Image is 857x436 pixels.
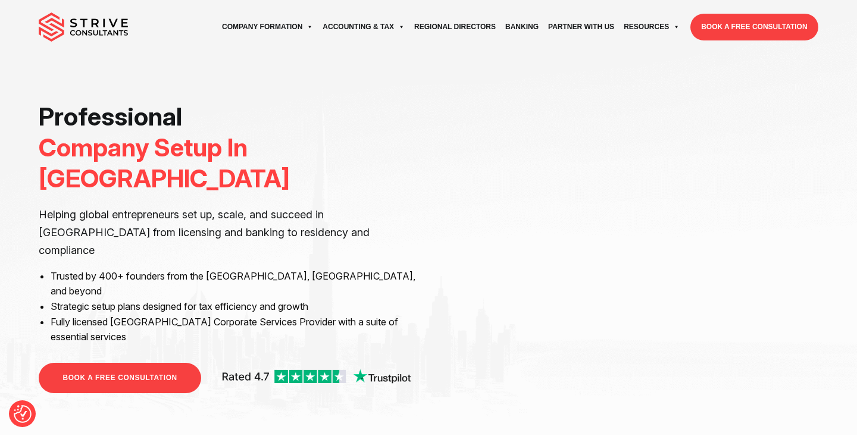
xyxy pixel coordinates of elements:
[318,11,409,43] a: Accounting & Tax
[39,101,420,194] h1: Professional
[14,405,32,423] img: Revisit consent button
[690,14,818,40] a: BOOK A FREE CONSULTATION
[14,405,32,423] button: Consent Preferences
[437,101,818,315] iframe: <br />
[619,11,684,43] a: Resources
[543,11,619,43] a: Partner with Us
[51,299,420,315] li: Strategic setup plans designed for tax efficiency and growth
[217,11,318,43] a: Company Formation
[39,12,128,42] img: main-logo.svg
[51,269,420,299] li: Trusted by 400+ founders from the [GEOGRAPHIC_DATA], [GEOGRAPHIC_DATA], and beyond
[51,315,420,345] li: Fully licensed [GEOGRAPHIC_DATA] Corporate Services Provider with a suite of essential services
[501,11,543,43] a: Banking
[39,132,290,193] span: Company Setup In [GEOGRAPHIC_DATA]
[39,363,201,393] a: BOOK A FREE CONSULTATION
[39,206,420,259] p: Helping global entrepreneurs set up, scale, and succeed in [GEOGRAPHIC_DATA] from licensing and b...
[409,11,501,43] a: Regional Directors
